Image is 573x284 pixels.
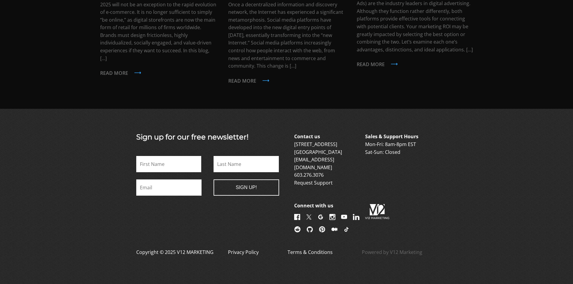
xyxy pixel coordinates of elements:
[294,202,333,209] b: Connect with us
[136,249,214,263] p: Copyright © 2025 V12 MARKETING
[341,214,347,220] img: YouTube
[307,226,313,232] img: Github
[365,202,389,221] img: V12FOOTER.png
[228,249,259,263] a: Privacy Policy
[136,179,202,196] input: Email
[294,156,334,171] a: [EMAIL_ADDRESS][DOMAIN_NAME]
[365,133,418,140] b: Sales & Support Hours
[228,1,345,70] p: Once a decentralized information and discovery network, the Internet has experienced a significan...
[100,69,217,77] p: Read more
[228,77,345,85] p: Read more
[331,226,338,232] img: Medium
[343,226,350,232] img: TikTok
[136,133,279,142] h3: Sign up for our free newsletter!
[319,226,325,232] img: Pinterest
[294,141,342,155] a: [STREET_ADDRESS][GEOGRAPHIC_DATA]
[136,156,202,172] input: First Name
[294,179,333,186] a: Request Support
[318,214,324,220] img: Google+
[100,1,217,63] p: 2025 will not be an exception to the rapid evolution of e-commerce. It is no longer sufficient to...
[353,214,359,220] img: LinkedIn
[214,156,279,172] input: Last Name
[294,133,320,140] b: Contact us
[306,214,312,220] img: X
[543,255,573,284] iframe: Chat Widget
[214,179,279,196] input: Sign Up!
[294,172,324,178] a: 603.276.3076
[329,214,335,220] img: Instagram
[357,61,473,69] p: Read more
[288,249,333,263] a: Terms & Conditions
[294,226,301,232] img: Reddit
[294,214,300,220] img: Facebook
[362,249,422,263] a: Powered by V12 Marketing
[365,133,435,156] p: Mon-Fri: 8am-8pm EST Sat-Sun: Closed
